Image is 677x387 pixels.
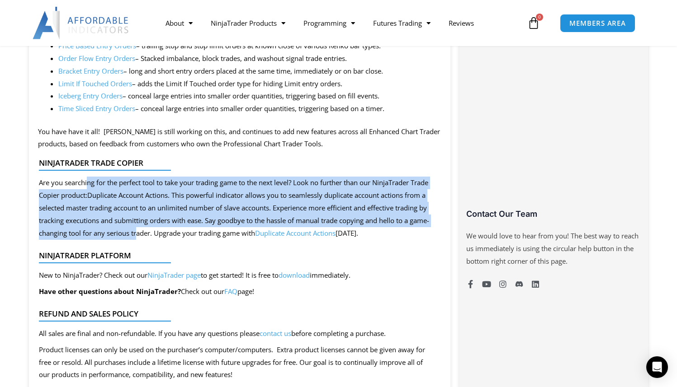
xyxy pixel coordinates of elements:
[39,269,350,282] p: New to NinjaTrader? Check out our to get started! It is free to immediately.
[514,10,554,36] a: 0
[58,91,123,100] a: Iceberg Entry Orders
[147,270,201,280] a: NinjaTrader page
[58,104,135,113] a: Time Sliced Entry Orders
[569,20,626,27] span: MEMBERS AREA
[39,251,434,260] h4: NinjaTrader Platform
[260,329,291,338] a: contact us
[224,287,237,296] a: FAQ
[39,287,181,296] b: Have other questions about NinjaTrader?
[294,13,364,33] a: Programming
[38,126,442,151] p: You have have it all! [PERSON_NAME] is still working on this, and continues to add new features a...
[364,13,440,33] a: Futures Trading
[440,13,483,33] a: Reviews
[87,191,168,200] a: Duplicate Account Actions
[58,66,123,75] a: Bracket Entry Orders
[156,13,525,33] nav: Menu
[536,14,543,21] span: 0
[291,329,386,338] span: before completing a purchase.
[39,345,425,379] span: Product licenses can only be used on the purchaser’s computer/computers. Extra product licenses c...
[33,7,130,39] img: LogoAI | Affordable Indicators – NinjaTrader
[466,209,641,219] h3: Contact Our Team
[39,177,434,239] div: Are you searching for the perfect tool to take your trading game to the next level? Look no furth...
[58,65,442,78] li: – long and short entry orders placed at the same time, immediately or on bar close.
[255,228,336,238] a: Duplicate Account Actions
[58,54,135,63] a: Order Flow Entry Orders
[39,309,434,318] h4: Refund and Sales Policy
[39,329,260,338] span: All sales are final and non-refundable. If you have any questions please
[156,13,202,33] a: About
[466,57,641,215] iframe: Customer reviews powered by Trustpilot
[58,78,442,90] li: – adds the Limit If Touched order type for hiding Limit entry orders.
[466,230,641,268] p: We would love to hear from you! The best way to reach us immediately is using the circular help b...
[39,285,350,298] p: Check out our page!
[202,13,294,33] a: NinjaTrader Products
[279,270,310,280] a: download
[646,356,668,378] div: Open Intercom Messenger
[58,90,442,103] li: – conceal large entries into smaller order quantities, triggering based on fill events.
[39,159,434,168] h4: NinjaTrader Trade Copier
[58,79,132,88] a: Limit If Touched Orders
[560,14,635,33] a: MEMBERS AREA
[58,52,442,65] li: – Stacked imbalance, block trades, and washout signal trade entries.
[58,103,442,115] li: – conceal large entries into smaller order quantities, triggering based on a timer.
